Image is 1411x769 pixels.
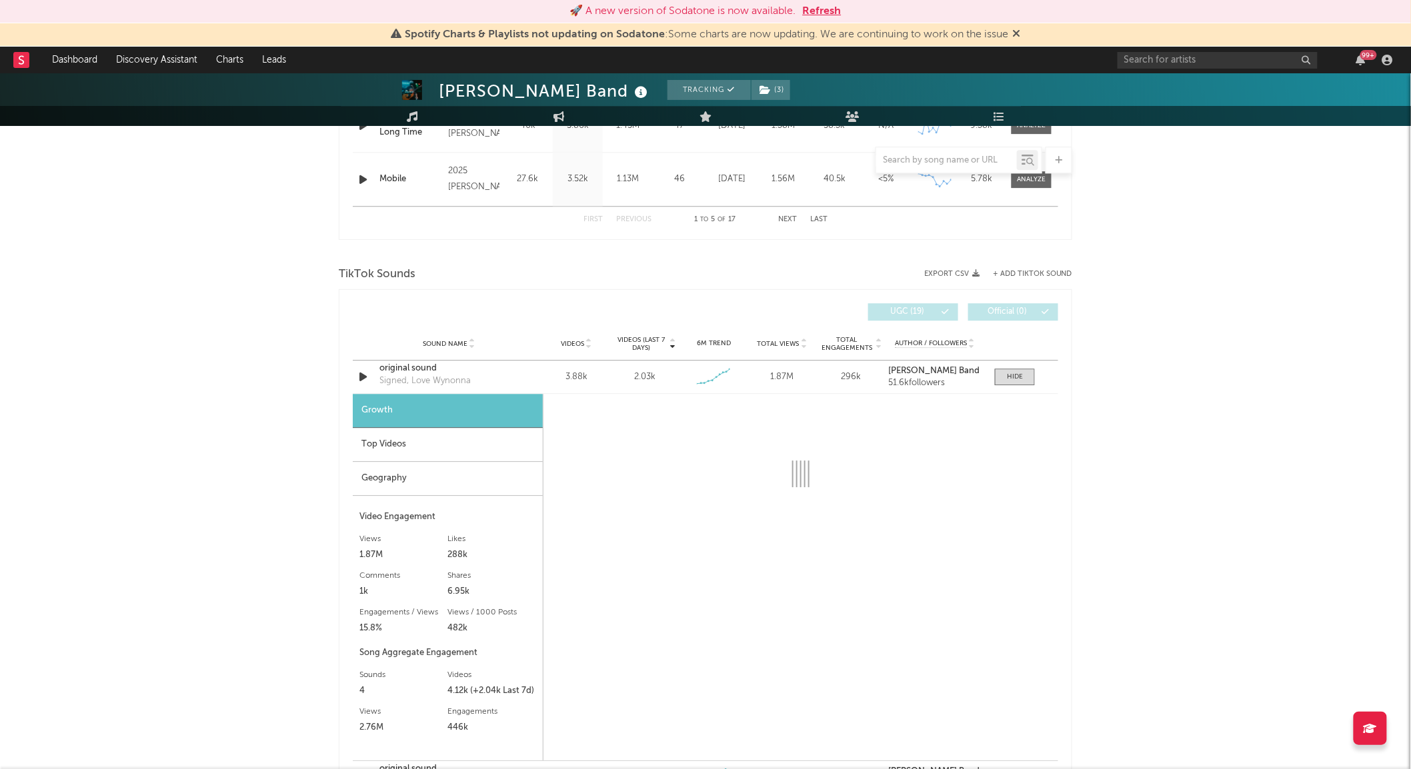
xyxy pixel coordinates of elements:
[359,531,448,547] div: Views
[700,217,708,223] span: to
[359,568,448,584] div: Comments
[359,604,448,620] div: Engagements / Views
[448,720,537,736] div: 446k
[379,173,441,186] a: Mobile
[889,367,982,376] a: [PERSON_NAME] Band
[448,620,537,636] div: 482k
[980,271,1072,278] button: + Add TikTok Sound
[812,173,857,186] div: 40.5k
[889,379,982,388] div: 51.6k followers
[616,216,651,223] button: Previous
[683,339,745,349] div: 6M Trend
[803,3,842,19] button: Refresh
[448,531,537,547] div: Likes
[656,173,703,186] div: 46
[678,212,752,228] div: 1 5 17
[448,584,537,600] div: 6.95k
[778,216,797,223] button: Next
[634,371,655,384] div: 2.03k
[820,336,874,352] span: Total Engagements
[810,216,828,223] button: Last
[353,394,543,428] div: Growth
[506,173,549,186] div: 27.6k
[423,340,467,348] span: Sound Name
[353,462,543,496] div: Geography
[379,375,471,388] div: Signed, Love Wynonna
[405,29,665,40] span: Spotify Charts & Playlists not updating on Sodatone
[359,683,448,699] div: 4
[606,173,649,186] div: 1.13M
[448,547,537,563] div: 288k
[864,173,908,186] div: <5%
[977,308,1038,316] span: Official ( 0 )
[359,645,536,661] div: Song Aggregate Engagement
[448,667,537,683] div: Videos
[448,704,537,720] div: Engagements
[207,47,253,73] a: Charts
[876,155,1017,166] input: Search by song name or URL
[1118,52,1318,69] input: Search for artists
[752,371,814,384] div: 1.87M
[359,620,448,636] div: 15.8%
[710,173,754,186] div: [DATE]
[583,216,603,223] button: First
[448,163,499,195] div: 2025 [PERSON_NAME]
[359,547,448,563] div: 1.87M
[353,428,543,462] div: Top Videos
[868,303,958,321] button: UGC(19)
[1356,55,1366,65] button: 99+
[889,367,980,375] strong: [PERSON_NAME] Band
[556,173,599,186] div: 3.52k
[751,80,791,100] span: ( 3 )
[718,217,726,223] span: of
[561,340,584,348] span: Videos
[570,3,796,19] div: 🚀 A new version of Sodatone is now available.
[359,584,448,600] div: 1k
[359,704,448,720] div: Views
[359,509,536,525] div: Video Engagement
[993,271,1072,278] button: + Add TikTok Sound
[379,362,519,375] a: original sound
[924,270,980,278] button: Export CSV
[761,173,806,186] div: 1.56M
[405,29,1008,40] span: : Some charts are now updating. We are continuing to work on the issue
[1360,50,1377,60] div: 99 +
[439,80,651,102] div: [PERSON_NAME] Band
[545,371,607,384] div: 3.88k
[253,47,295,73] a: Leads
[968,303,1058,321] button: Official(0)
[614,336,668,352] span: Videos (last 7 days)
[752,80,790,100] button: (3)
[895,339,967,348] span: Author / Followers
[448,604,537,620] div: Views / 1000 Posts
[820,371,882,384] div: 296k
[962,173,1002,186] div: 5.78k
[107,47,207,73] a: Discovery Assistant
[43,47,107,73] a: Dashboard
[359,720,448,736] div: 2.76M
[448,683,537,699] div: 4.12k (+2.04k Last 7d)
[339,267,415,283] span: TikTok Sounds
[758,340,800,348] span: Total Views
[448,568,537,584] div: Shares
[877,308,938,316] span: UGC ( 19 )
[359,667,448,683] div: Sounds
[1012,29,1020,40] span: Dismiss
[667,80,751,100] button: Tracking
